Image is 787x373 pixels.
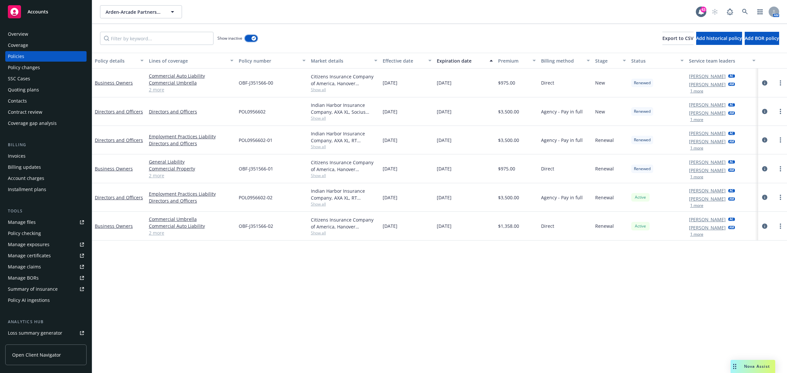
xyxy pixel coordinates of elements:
[311,102,378,115] div: Indian Harbor Insurance Company, AXA XL, Socius Insurance Services, Inc.
[541,137,583,144] span: Agency - Pay in full
[239,137,272,144] span: POL0956602-01
[437,194,452,201] span: [DATE]
[777,222,784,230] a: more
[700,7,706,12] div: 43
[689,138,726,145] a: [PERSON_NAME]
[595,223,614,229] span: Renewal
[690,118,703,122] button: 1 more
[5,118,87,128] a: Coverage gap analysis
[311,159,378,173] div: Citizens Insurance Company of America, Hanover Insurance Group
[495,53,539,69] button: Premium
[311,130,378,144] div: Indian Harbor Insurance Company, AXA XL, RT Specialty Insurance Services, LLC (RSG Specialty, LLC)
[761,108,769,115] a: circleInformation
[92,53,146,69] button: Policy details
[745,32,779,45] button: Add BOR policy
[311,230,378,236] span: Show all
[5,40,87,50] a: Coverage
[595,57,619,64] div: Stage
[690,204,703,207] button: 1 more
[8,328,62,338] div: Loss summary generator
[689,130,726,137] a: [PERSON_NAME]
[311,115,378,121] span: Show all
[106,9,162,15] span: Arden-Arcade Partnership
[634,108,651,114] span: Renewed
[95,57,136,64] div: Policy details
[689,109,726,116] a: [PERSON_NAME]
[689,81,726,88] a: [PERSON_NAME]
[239,223,273,229] span: OBF-J351566-02
[8,51,24,62] div: Policies
[690,89,703,93] button: 1 more
[149,140,233,147] a: Directors and Officers
[541,194,583,201] span: Agency - Pay in full
[8,29,28,39] div: Overview
[146,53,236,69] button: Lines of coverage
[308,53,380,69] button: Market details
[149,133,233,140] a: Employment Practices Liability
[498,165,515,172] span: $975.00
[593,53,629,69] button: Stage
[8,62,40,73] div: Policy changes
[777,193,784,201] a: more
[754,5,767,18] a: Switch app
[595,194,614,201] span: Renewal
[311,173,378,178] span: Show all
[5,319,87,325] div: Analytics hub
[5,51,87,62] a: Policies
[311,57,371,64] div: Market details
[95,108,143,115] a: Directors and Officers
[383,137,397,144] span: [DATE]
[8,273,39,283] div: Manage BORs
[689,57,749,64] div: Service team leaders
[5,295,87,305] a: Policy AI ingestions
[541,108,583,115] span: Agency - Pay in full
[5,151,87,161] a: Invoices
[8,284,58,294] div: Summary of insurance
[498,57,529,64] div: Premium
[498,79,515,86] span: $975.00
[689,187,726,194] a: [PERSON_NAME]
[8,228,41,239] div: Policy checking
[690,175,703,179] button: 1 more
[95,194,143,201] a: Directors and Officers
[696,35,742,41] span: Add historical policy
[95,223,133,229] a: Business Owners
[8,85,39,95] div: Quoting plans
[5,284,87,294] a: Summary of insurance
[239,165,273,172] span: OBF-J351566-01
[8,118,57,128] div: Coverage gap analysis
[437,137,452,144] span: [DATE]
[5,239,87,250] span: Manage exposures
[383,57,424,64] div: Effective date
[689,195,726,202] a: [PERSON_NAME]
[311,73,378,87] div: Citizens Insurance Company of America, Hanover Insurance Group
[149,72,233,79] a: Commercial Auto Liability
[236,53,308,69] button: Policy number
[100,5,182,18] button: Arden-Arcade Partnership
[8,40,28,50] div: Coverage
[761,136,769,144] a: circleInformation
[239,79,273,86] span: OBF-J351566-00
[689,224,726,231] a: [PERSON_NAME]
[95,80,133,86] a: Business Owners
[777,108,784,115] a: more
[723,5,737,18] a: Report a Bug
[383,108,397,115] span: [DATE]
[149,79,233,86] a: Commercial Umbrella
[595,108,605,115] span: New
[631,57,676,64] div: Status
[5,217,87,227] a: Manage files
[437,108,452,115] span: [DATE]
[761,193,769,201] a: circleInformation
[731,360,739,373] div: Drag to move
[383,223,397,229] span: [DATE]
[498,194,519,201] span: $3,500.00
[149,197,233,204] a: Directors and Officers
[8,184,46,195] div: Installment plans
[498,108,519,115] span: $3,500.00
[311,87,378,92] span: Show all
[689,167,726,174] a: [PERSON_NAME]
[8,151,26,161] div: Invoices
[686,53,758,69] button: Service team leaders
[380,53,434,69] button: Effective date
